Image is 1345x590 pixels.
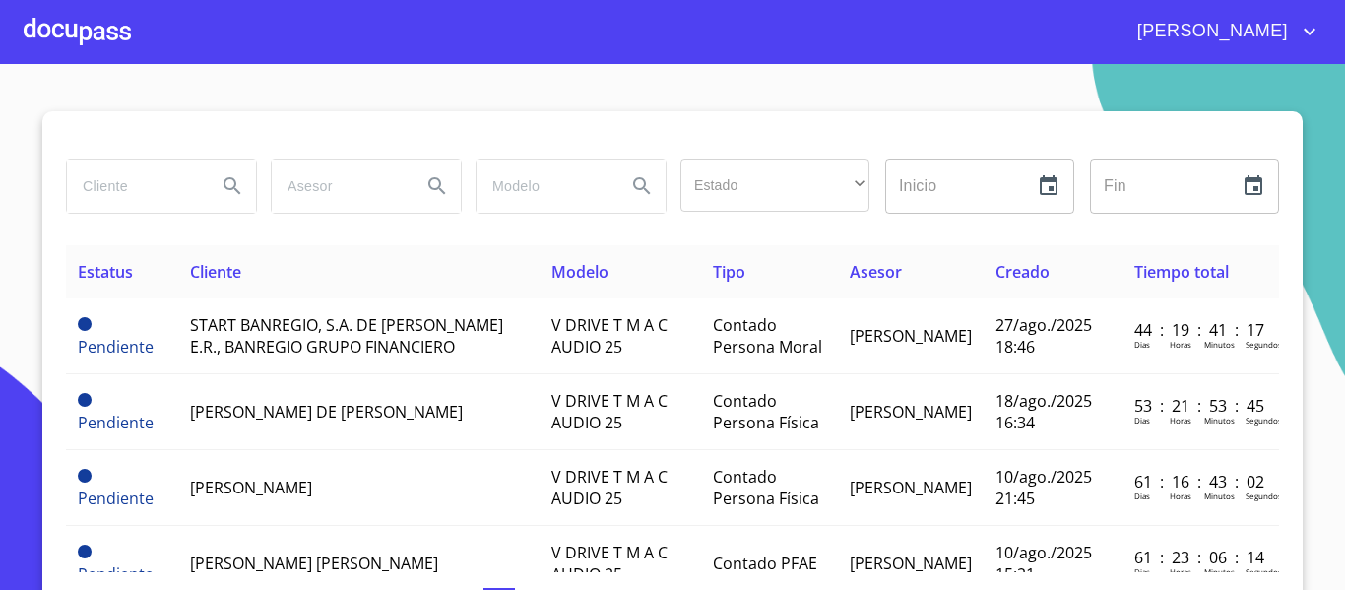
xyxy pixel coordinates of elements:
p: Minutos [1204,491,1235,501]
span: Pendiente [78,317,92,331]
p: Segundos [1246,415,1282,426]
span: V DRIVE T M A C AUDIO 25 [551,466,668,509]
input: search [272,160,406,213]
p: Dias [1134,491,1150,501]
span: Contado Persona Física [713,390,819,433]
span: [PERSON_NAME] [850,553,972,574]
span: Contado PFAE [713,553,817,574]
div: ​ [680,159,869,212]
span: V DRIVE T M A C AUDIO 25 [551,314,668,358]
input: search [67,160,201,213]
span: Pendiente [78,393,92,407]
p: Segundos [1246,566,1282,577]
p: 44 : 19 : 41 : 17 [1134,319,1267,341]
span: 18/ago./2025 16:34 [995,390,1092,433]
span: [PERSON_NAME] [850,477,972,498]
span: [PERSON_NAME] [1122,16,1298,47]
p: Segundos [1246,339,1282,350]
p: Horas [1170,415,1191,426]
span: Contado Persona Moral [713,314,822,358]
p: Dias [1134,415,1150,426]
span: [PERSON_NAME] [PERSON_NAME] [190,553,438,574]
p: Dias [1134,339,1150,350]
span: 10/ago./2025 21:45 [995,466,1092,509]
span: Pendiente [78,336,154,358]
p: Dias [1134,566,1150,577]
span: [PERSON_NAME] [190,477,312,498]
span: Estatus [78,261,133,283]
span: [PERSON_NAME] [850,401,972,423]
span: 27/ago./2025 18:46 [995,314,1092,358]
p: Minutos [1204,339,1235,350]
span: Contado Persona Física [713,466,819,509]
span: V DRIVE T M A C AUDIO 25 [551,390,668,433]
span: Pendiente [78,545,92,558]
span: Modelo [551,261,608,283]
p: Segundos [1246,491,1282,501]
span: Cliente [190,261,241,283]
p: Horas [1170,491,1191,501]
span: Pendiente [78,412,154,433]
input: search [477,160,610,213]
span: Pendiente [78,469,92,483]
span: Pendiente [78,488,154,509]
span: Tiempo total [1134,261,1229,283]
span: Asesor [850,261,902,283]
span: V DRIVE T M A C AUDIO 25 [551,542,668,585]
span: START BANREGIO, S.A. DE [PERSON_NAME] E.R., BANREGIO GRUPO FINANCIERO [190,314,503,358]
span: Creado [995,261,1050,283]
span: [PERSON_NAME] DE [PERSON_NAME] [190,401,463,423]
p: 61 : 23 : 06 : 14 [1134,547,1267,568]
p: Horas [1170,566,1191,577]
p: Minutos [1204,415,1235,426]
button: account of current user [1122,16,1321,47]
span: 10/ago./2025 15:21 [995,542,1092,585]
button: Search [618,163,666,210]
p: 53 : 21 : 53 : 45 [1134,395,1267,417]
button: Search [414,163,461,210]
span: Tipo [713,261,745,283]
p: Minutos [1204,566,1235,577]
p: Horas [1170,339,1191,350]
span: Pendiente [78,563,154,585]
button: Search [209,163,256,210]
p: 61 : 16 : 43 : 02 [1134,471,1267,492]
span: [PERSON_NAME] [850,325,972,347]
